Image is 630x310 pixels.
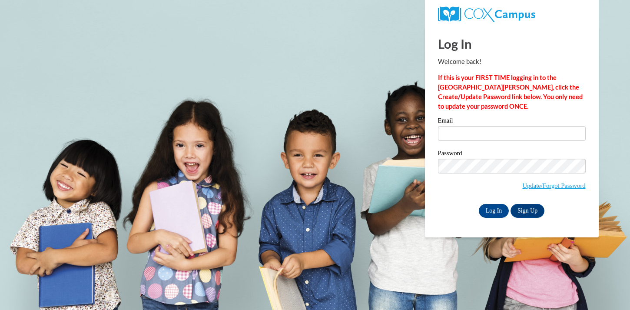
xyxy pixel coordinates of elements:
img: COX Campus [438,7,535,22]
input: Log In [479,204,509,218]
a: Update/Forgot Password [522,182,585,189]
a: Sign Up [511,204,544,218]
label: Email [438,117,586,126]
p: Welcome back! [438,57,586,67]
strong: If this is your FIRST TIME logging in to the [GEOGRAPHIC_DATA][PERSON_NAME], click the Create/Upd... [438,74,583,110]
h1: Log In [438,35,586,53]
label: Password [438,150,586,159]
a: COX Campus [438,7,586,22]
